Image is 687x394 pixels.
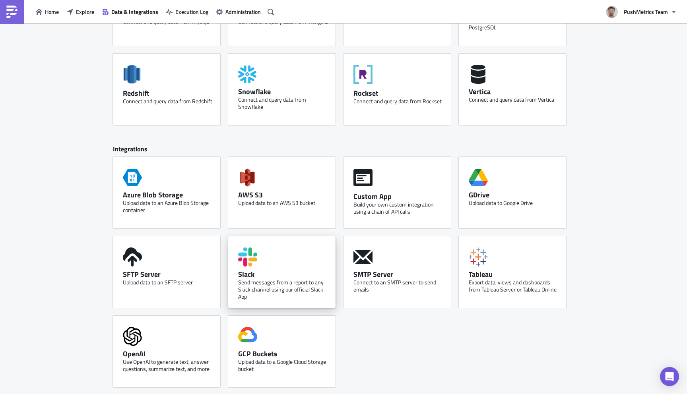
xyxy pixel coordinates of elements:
[238,358,330,373] div: Upload data to a Google Cloud Storage bucket
[469,279,560,293] div: Export data, views and dashboards from Tableau Server or Tableau Online
[601,3,681,21] button: PushMetrics Team
[111,8,158,16] span: Data & Integrations
[123,190,214,199] div: Azure Blob Storage
[123,349,214,358] div: OpenAI
[353,201,445,215] div: Build your own custom integration using a chain of API calls
[238,190,330,199] div: AWS S3
[6,6,18,18] img: PushMetrics
[63,6,98,18] button: Explore
[238,199,330,207] div: Upload data to an AWS S3 bucket
[353,89,445,98] div: Rockset
[469,199,560,207] div: Upload data to Google Drive
[605,5,619,19] img: Avatar
[123,89,214,98] div: Redshift
[123,270,214,279] div: SFTP Server
[353,279,445,293] div: Connect to an SMTP server to send emails
[238,279,330,300] div: Send messages from a report to any Slack channel using our official Slack App
[212,6,265,18] button: Administration
[113,145,574,157] div: Integrations
[238,18,330,25] div: Connect and query data from Mongo BI
[123,279,214,286] div: Upload data to an SFTP server
[123,98,214,105] div: Connect and query data from Redshift
[32,6,63,18] button: Home
[238,349,330,358] div: GCP Buckets
[469,87,560,96] div: Vertica
[624,8,668,16] span: PushMetrics Team
[353,17,445,24] div: Connect and query data from Oracle
[660,367,679,386] div: Open Intercom Messenger
[123,358,214,373] div: Use OpenAI to generate text, answer questions, summarize text, and more
[353,270,445,279] div: SMTP Server
[353,98,445,105] div: Connect and query data from Rockset
[175,8,208,16] span: Execution Log
[238,87,330,96] div: Snowflake
[238,270,330,279] div: Slack
[353,192,445,201] div: Custom App
[98,6,162,18] button: Data & Integrations
[123,199,214,214] div: Upload data to an Azure Blob Storage container
[469,96,560,103] div: Connect and query data from Vertica
[123,165,142,190] span: Azure Storage Blob
[225,8,261,16] span: Administration
[238,96,330,110] div: Connect and query data from Snowflake
[76,8,94,16] span: Explore
[469,17,560,31] div: Connect and query data from PostgreSQL
[469,270,560,279] div: Tableau
[469,190,560,199] div: GDrive
[123,18,214,25] div: Connect and query data from MySQL
[45,8,59,16] span: Home
[162,6,212,18] button: Execution Log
